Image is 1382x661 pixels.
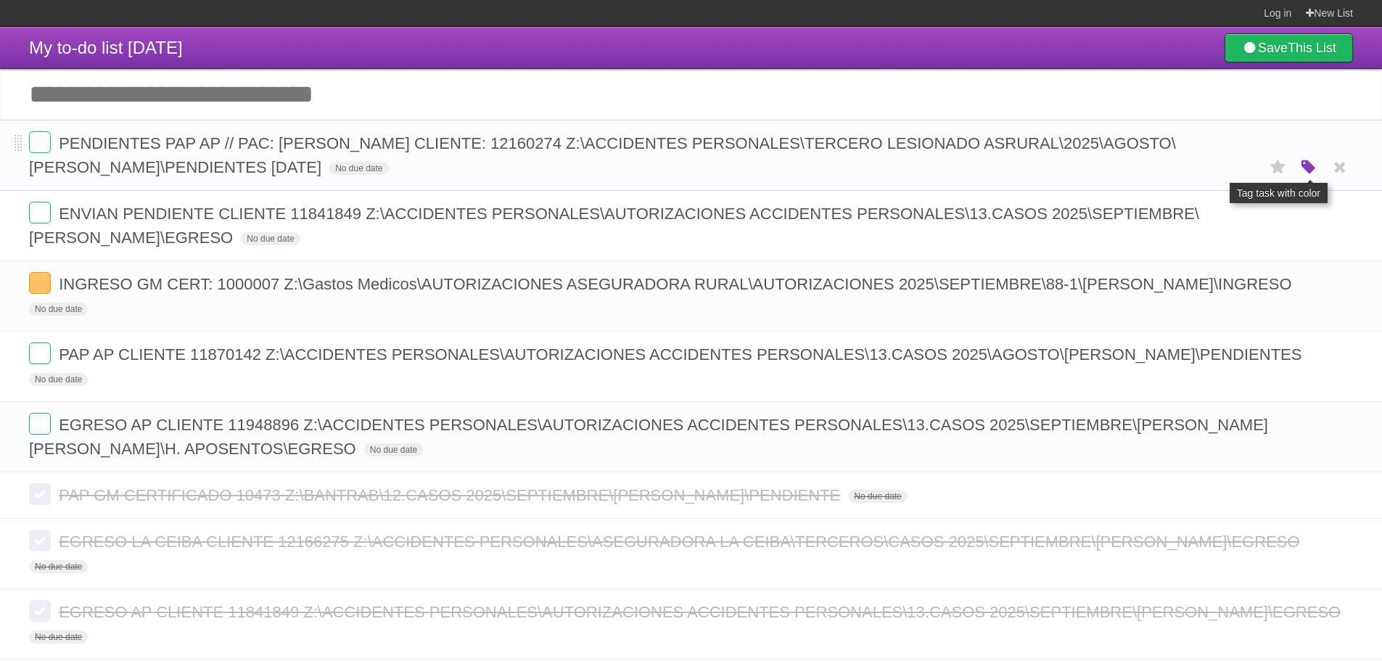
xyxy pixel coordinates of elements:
[29,631,88,644] span: No due date
[29,600,51,622] label: Done
[59,275,1295,293] span: INGRESO GM CERT: 1000007 Z:\Gastos Medicos\AUTORIZACIONES ASEGURADORA RURAL\AUTORIZACIONES 2025\S...
[29,483,51,505] label: Done
[29,303,88,316] span: No due date
[29,202,51,223] label: Done
[329,162,388,175] span: No due date
[29,373,88,386] span: No due date
[29,38,183,57] span: My to-do list [DATE]
[29,205,1199,247] span: ENVIAN PENDIENTE CLIENTE 11841849 Z:\ACCIDENTES PERSONALES\AUTORIZACIONES ACCIDENTES PERSONALES\1...
[29,342,51,364] label: Done
[29,131,51,153] label: Done
[29,272,51,294] label: Done
[59,486,844,504] span: PAP GM CERTIFICADO 10473 Z:\BANTRAB\12.CASOS 2025\SEPTIEMBRE\[PERSON_NAME]\PENDIENTE
[241,232,300,245] span: No due date
[1264,155,1292,179] label: Star task
[1288,41,1336,55] b: This List
[29,413,51,435] label: Done
[29,530,51,551] label: Done
[848,490,907,503] span: No due date
[59,345,1305,364] span: PAP AP CLIENTE 11870142 Z:\ACCIDENTES PERSONALES\AUTORIZACIONES ACCIDENTES PERSONALES\13.CASOS 20...
[59,603,1344,621] span: EGRESO AP CLIENTE 11841849 Z:\ACCIDENTES PERSONALES\AUTORIZACIONES ACCIDENTES PERSONALES\13.CASOS...
[364,443,423,456] span: No due date
[1225,33,1353,62] a: SaveThis List
[59,533,1303,551] span: EGRESO LA CEIBA CLIENTE 12166275 Z:\ACCIDENTES PERSONALES\ASEGURADORA LA CEIBA\TERCEROS\CASOS 202...
[29,560,88,573] span: No due date
[29,134,1176,176] span: PENDIENTES PAP AP // PAC: [PERSON_NAME] CLIENTE: 12160274 Z:\ACCIDENTES PERSONALES\TERCERO LESION...
[29,416,1268,458] span: EGRESO AP CLIENTE 11948896 Z:\ACCIDENTES PERSONALES\AUTORIZACIONES ACCIDENTES PERSONALES\13.CASOS...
